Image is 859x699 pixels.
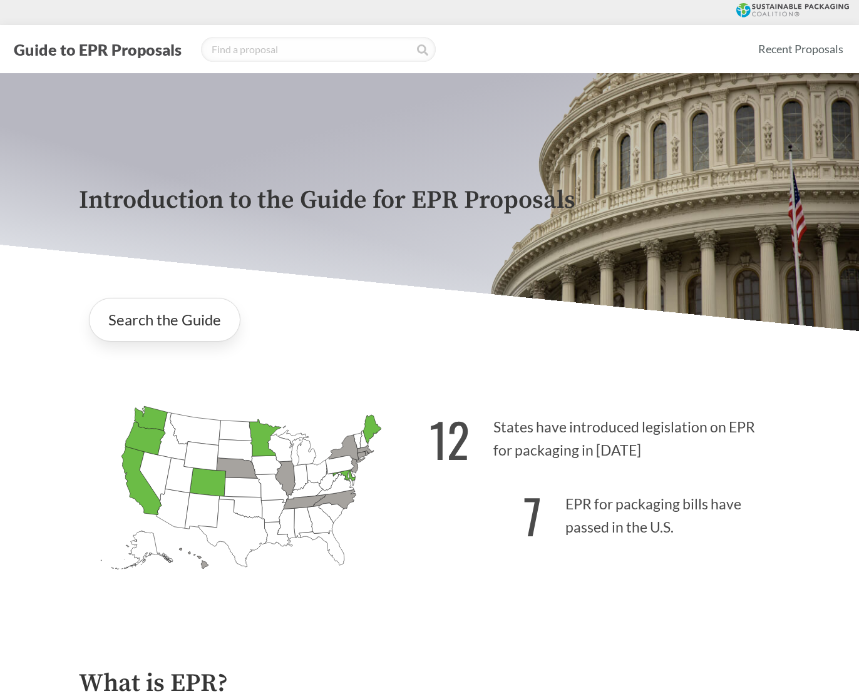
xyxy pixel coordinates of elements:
[523,481,542,550] strong: 7
[201,37,436,62] input: Find a proposal
[89,298,240,342] a: Search the Guide
[79,186,780,215] p: Introduction to the Guide for EPR Proposals
[10,39,185,59] button: Guide to EPR Proposals
[79,670,780,698] h2: What is EPR?
[429,397,780,474] p: States have introduced legislation on EPR for packaging in [DATE]
[429,474,780,551] p: EPR for packaging bills have passed in the U.S.
[753,35,849,63] a: Recent Proposals
[429,404,470,474] strong: 12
